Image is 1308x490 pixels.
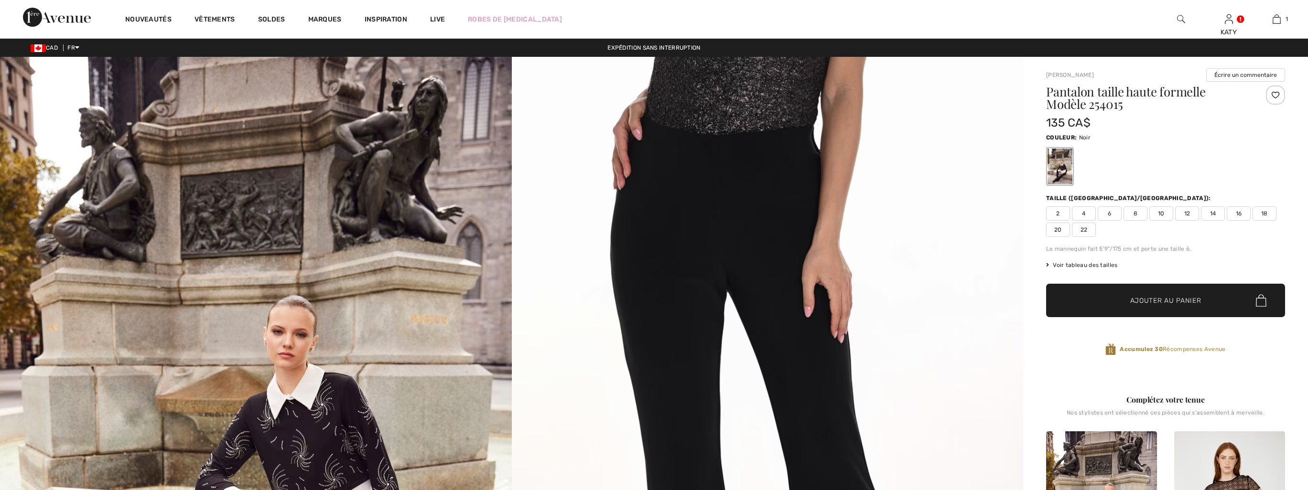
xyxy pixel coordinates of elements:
div: Nos stylistes ont sélectionné ces pièces qui s'assemblent à merveille. [1046,409,1285,424]
span: 12 [1175,206,1199,221]
h1: Pantalon taille haute formelle Modèle 254015 [1046,85,1245,110]
span: 14 [1201,206,1225,221]
img: 1ère Avenue [23,8,91,27]
span: Inspiration [365,15,407,25]
span: 8 [1124,206,1147,221]
span: Récompenses Avenue [1120,345,1225,353]
a: Robes de [MEDICAL_DATA] [468,14,562,24]
button: Ajouter au panier [1046,284,1285,317]
span: 10 [1149,206,1173,221]
img: Récompenses Avenue [1105,343,1116,356]
a: Se connecter [1225,14,1233,23]
span: 22 [1072,223,1096,237]
span: 2 [1046,206,1070,221]
span: 135 CA$ [1046,116,1091,129]
span: 16 [1227,206,1251,221]
span: CAD [31,44,62,51]
a: Vêtements [195,15,235,25]
span: Ajouter au panier [1130,296,1201,306]
a: Nouveautés [125,15,172,25]
span: 1 [1286,15,1288,23]
img: Canadian Dollar [31,44,46,52]
a: 1 [1253,13,1300,25]
div: Complétez votre tenue [1046,394,1285,405]
img: Bag.svg [1256,294,1266,307]
a: Soldes [258,15,285,25]
span: Voir tableau des tailles [1046,261,1118,269]
strong: Accumulez 30 [1120,346,1163,352]
span: Noir [1079,134,1091,141]
span: 6 [1098,206,1122,221]
span: FR [67,44,79,51]
button: Écrire un commentaire [1206,68,1285,82]
div: Noir [1048,149,1072,184]
img: Mes infos [1225,13,1233,25]
span: Couleur: [1046,134,1077,141]
a: [PERSON_NAME] [1046,72,1094,78]
div: KATY [1205,27,1252,37]
span: 20 [1046,223,1070,237]
a: Live [430,14,445,24]
div: Taille ([GEOGRAPHIC_DATA]/[GEOGRAPHIC_DATA]): [1046,194,1213,202]
div: Le mannequin fait 5'9"/175 cm et porte une taille 6. [1046,245,1285,253]
span: 4 [1072,206,1096,221]
span: 18 [1253,206,1276,221]
img: recherche [1177,13,1185,25]
a: Marques [308,15,342,25]
img: Mon panier [1273,13,1281,25]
